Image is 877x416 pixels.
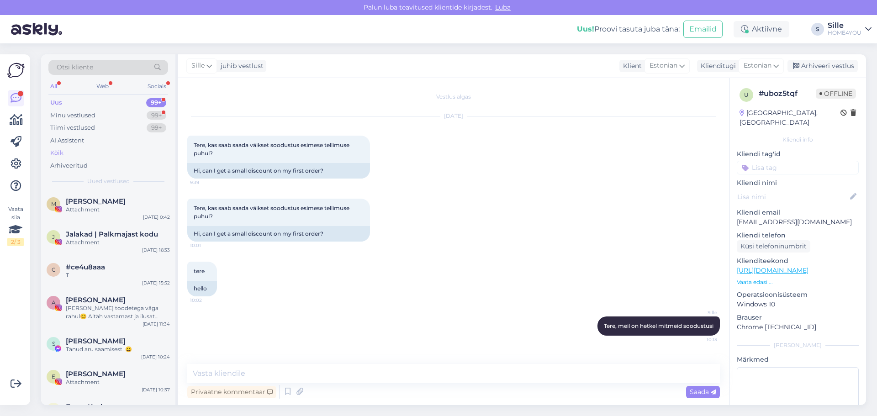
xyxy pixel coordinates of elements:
span: 9:39 [190,179,224,186]
div: Attachment [66,378,170,386]
span: 10:02 [190,297,224,304]
p: Vaata edasi ... [737,278,859,286]
span: S [52,340,55,347]
span: Sten Märtson [66,337,126,345]
div: Proovi tasuta juba täna: [577,24,680,35]
div: 99+ [147,123,166,132]
span: M [51,200,56,207]
div: Sille [828,22,861,29]
span: Estonian [650,61,677,71]
div: Attachment [66,238,170,247]
div: 99+ [147,111,166,120]
div: Socials [146,80,168,92]
div: Web [95,80,111,92]
div: Attachment [66,205,170,214]
span: A [52,299,56,306]
div: hello [187,281,217,296]
div: Hi, can I get a small discount on my first order? [187,226,370,242]
span: Estonian [744,61,771,71]
p: Kliendi email [737,208,859,217]
span: Jalakad | Palkmajast kodu [66,230,158,238]
p: Klienditeekond [737,256,859,266]
div: [DATE] 16:33 [142,247,170,253]
div: [DATE] 11:34 [143,321,170,327]
div: Hi, can I get a small discount on my first order? [187,163,370,179]
div: [GEOGRAPHIC_DATA], [GEOGRAPHIC_DATA] [740,108,840,127]
span: Mari Klst [66,197,126,205]
img: Askly Logo [7,62,25,79]
div: Klient [619,61,642,71]
span: u [744,91,749,98]
div: Minu vestlused [50,111,95,120]
p: Chrome [TECHNICAL_ID] [737,322,859,332]
b: Uus! [577,25,594,33]
span: Luba [492,3,513,11]
div: [DATE] 15:52 [142,279,170,286]
span: Offline [816,89,856,99]
div: [DATE] 10:24 [141,353,170,360]
div: Klienditugi [697,61,736,71]
div: Küsi telefoninumbrit [737,240,810,253]
div: [DATE] 10:37 [142,386,170,393]
button: Emailid [683,21,723,38]
div: S [811,23,824,36]
div: [PERSON_NAME] toodetega väga rahul😊 Aitäh vastamast ja ilusat päeva jätku!☀️ [66,304,170,321]
div: T [66,271,170,279]
div: All [48,80,59,92]
div: AI Assistent [50,136,84,145]
span: Tere, kas saab saada väikset soodustus esimese tellimuse puhul? [194,205,351,220]
a: SilleHOME4YOU [828,22,872,37]
span: Tere, kas saab saada väikset soodustus esimese tellimuse puhul? [194,142,351,157]
div: Arhiveeritud [50,161,88,170]
div: juhib vestlust [217,61,264,71]
div: [DATE] [187,112,720,120]
span: Tere, meil on hetkel mitmeid soodustusi [604,322,713,329]
p: Kliendi telefon [737,231,859,240]
p: Brauser [737,313,859,322]
p: Kliendi nimi [737,178,859,188]
p: Märkmed [737,355,859,364]
div: [DATE] 0:42 [143,214,170,221]
div: Vaata siia [7,205,24,246]
a: [URL][DOMAIN_NAME] [737,266,808,274]
div: Tiimi vestlused [50,123,95,132]
div: Aktiivne [734,21,789,37]
span: #ce4u8aaa [66,263,105,271]
span: Sille [683,309,717,316]
div: HOME4YOU [828,29,861,37]
span: Uued vestlused [87,177,130,185]
span: 10:01 [190,242,224,249]
span: tere [194,268,205,274]
div: Kõik [50,148,63,158]
input: Lisa tag [737,161,859,174]
div: [PERSON_NAME] [737,341,859,349]
div: Vestlus algas [187,93,720,101]
p: [EMAIL_ADDRESS][DOMAIN_NAME] [737,217,859,227]
div: Arhiveeri vestlus [787,60,858,72]
p: Kliendi tag'id [737,149,859,159]
p: Operatsioonisüsteem [737,290,859,300]
span: Otsi kliente [57,63,93,72]
span: c [52,266,56,273]
div: Privaatne kommentaar [187,386,276,398]
div: Uus [50,98,62,107]
div: 2 / 3 [7,238,24,246]
div: # uboz5tqf [759,88,816,99]
span: Annabel Trifanov [66,296,126,304]
div: Tänud aru saamisest. 😀 [66,345,170,353]
span: Saada [690,388,716,396]
input: Lisa nimi [737,192,848,202]
span: 10:13 [683,336,717,343]
p: Windows 10 [737,300,859,309]
span: Sille [191,61,205,71]
span: E [52,373,55,380]
span: Fama Keskus [66,403,113,411]
div: Kliendi info [737,136,859,144]
div: 99+ [146,98,166,107]
span: Eva-Lota [66,370,126,378]
span: J [52,233,55,240]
